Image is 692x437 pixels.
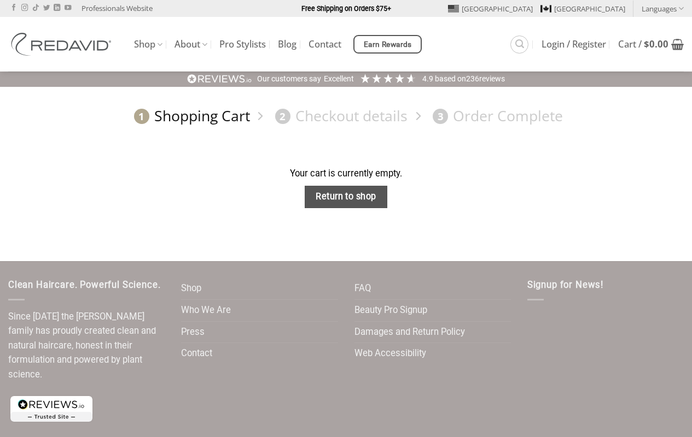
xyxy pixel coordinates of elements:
[181,322,205,343] a: Press
[219,34,266,54] a: Pro Stylists
[8,310,165,382] p: Since [DATE] the [PERSON_NAME] family has proudly created clean and natural haircare, honest in t...
[466,74,479,83] span: 236
[618,32,684,56] a: View cart
[364,39,412,51] span: Earn Rewards
[134,34,162,55] a: Shop
[10,4,17,12] a: Follow on Facebook
[65,4,71,12] a: Follow on YouTube
[542,34,606,54] a: Login / Register
[8,167,684,181] div: Your cart is currently empty.
[43,4,50,12] a: Follow on Twitter
[644,38,649,50] span: $
[510,36,528,54] a: Search
[175,34,207,55] a: About
[187,74,252,84] img: REVIEWS.io
[278,34,296,54] a: Blog
[181,300,231,321] a: Who We Are
[542,40,606,49] span: Login / Register
[527,280,603,290] span: Signup for News!
[354,300,427,321] a: Beauty Pro Signup
[309,34,341,54] a: Contact
[644,38,668,50] bdi: 0.00
[479,74,505,83] span: reviews
[354,322,465,343] a: Damages and Return Policy
[32,4,39,12] a: Follow on TikTok
[448,1,533,17] a: [GEOGRAPHIC_DATA]
[21,4,28,12] a: Follow on Instagram
[305,186,388,208] a: Return to shop
[181,278,201,299] a: Shop
[435,74,466,83] span: Based on
[354,278,371,299] a: FAQ
[8,98,684,134] nav: Checkout steps
[301,4,391,13] strong: Free Shipping on Orders $75+
[270,107,408,126] a: 2Checkout details
[134,109,149,124] span: 1
[540,1,625,17] a: [GEOGRAPHIC_DATA]
[257,74,321,85] div: Our customers say
[54,4,60,12] a: Follow on LinkedIn
[181,343,212,364] a: Contact
[8,280,160,290] span: Clean Haircare. Powerful Science.
[422,74,435,83] span: 4.9
[129,107,251,126] a: 1Shopping Cart
[642,1,684,16] a: Languages
[359,73,417,84] div: 4.92 Stars
[618,40,668,49] span: Cart /
[354,343,426,364] a: Web Accessibility
[8,394,95,424] img: reviews-trust-logo-1.png
[275,109,290,124] span: 2
[8,33,118,56] img: REDAVID Salon Products | United States
[353,35,422,54] a: Earn Rewards
[324,74,354,85] div: Excellent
